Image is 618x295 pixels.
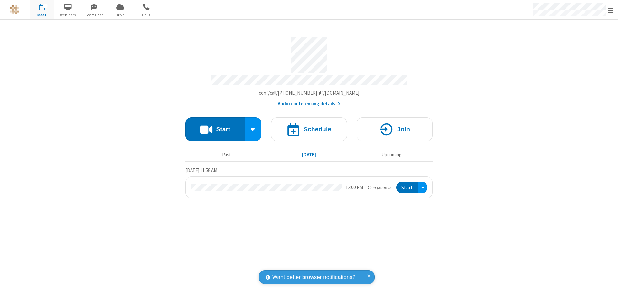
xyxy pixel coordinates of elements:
[304,126,331,132] h4: Schedule
[10,5,19,14] img: QA Selenium DO NOT DELETE OR CHANGE
[270,148,348,161] button: [DATE]
[185,167,217,173] span: [DATE] 11:58 AM
[188,148,266,161] button: Past
[602,278,613,290] iframe: Chat
[108,12,132,18] span: Drive
[259,90,360,97] button: Copy my meeting room linkCopy my meeting room link
[259,90,360,96] span: Copy my meeting room link
[185,167,433,199] section: Today's Meetings
[278,100,341,108] button: Audio conferencing details
[271,117,347,141] button: Schedule
[56,12,80,18] span: Webinars
[397,126,410,132] h4: Join
[357,117,433,141] button: Join
[346,184,363,191] div: 12:00 PM
[30,12,54,18] span: Meet
[82,12,106,18] span: Team Chat
[368,185,391,191] em: in progress
[272,273,355,281] span: Want better browser notifications?
[43,4,48,8] div: 1
[134,12,158,18] span: Calls
[418,182,427,194] div: Open menu
[396,182,418,194] button: Start
[185,117,245,141] button: Start
[245,117,262,141] div: Start conference options
[216,126,230,132] h4: Start
[185,32,433,108] section: Account details
[353,148,430,161] button: Upcoming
